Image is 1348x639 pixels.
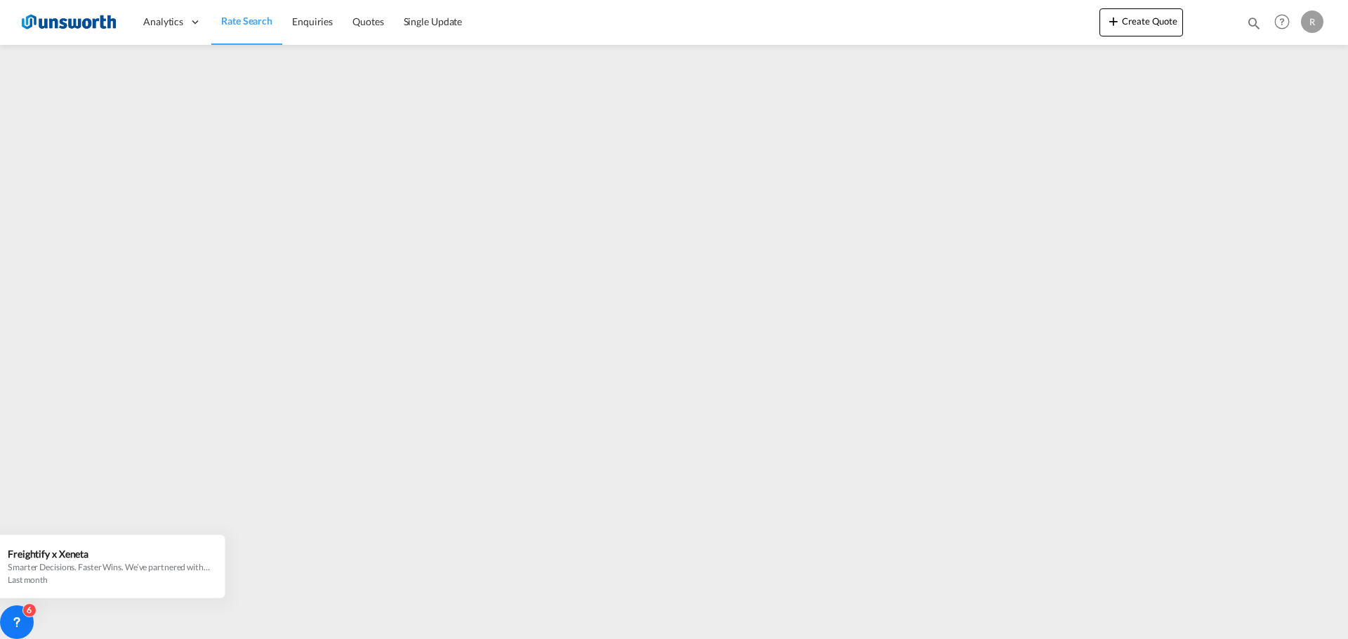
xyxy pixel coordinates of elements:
span: Help [1270,10,1294,34]
md-icon: icon-plus 400-fg [1105,13,1122,29]
div: R [1301,11,1323,33]
span: Rate Search [221,15,272,27]
span: Enquiries [292,15,333,27]
md-icon: icon-magnify [1246,15,1262,31]
div: Help [1270,10,1301,35]
span: Quotes [352,15,383,27]
span: Analytics [143,15,183,29]
button: icon-plus 400-fgCreate Quote [1099,8,1183,36]
span: Single Update [404,15,463,27]
div: icon-magnify [1246,15,1262,36]
img: 3748d800213711f08852f18dcb6d8936.jpg [21,6,116,38]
